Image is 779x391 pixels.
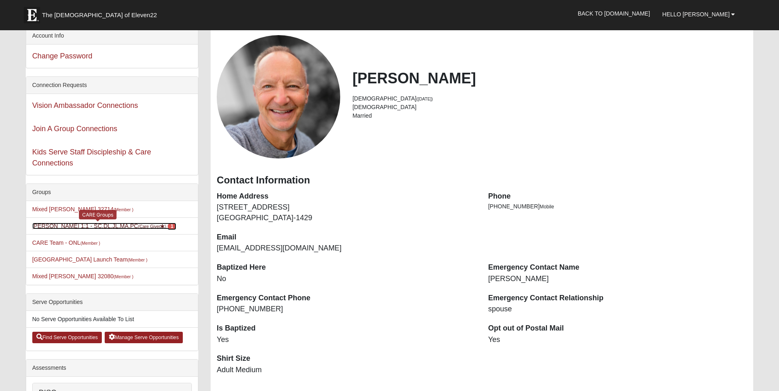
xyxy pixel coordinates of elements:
[488,293,748,304] dt: Emergency Contact Relationship
[352,103,747,112] li: [DEMOGRAPHIC_DATA]
[26,311,198,328] li: No Serve Opportunities Available To List
[81,241,100,246] small: (Member )
[217,202,476,223] dd: [STREET_ADDRESS] [GEOGRAPHIC_DATA]-1429
[138,224,166,229] small: (Care Giver )
[656,4,741,25] a: Hello [PERSON_NAME]
[217,335,476,345] dd: Yes
[217,243,476,254] dd: [EMAIL_ADDRESS][DOMAIN_NAME]
[217,353,476,364] dt: Shirt Size
[488,191,748,202] dt: Phone
[20,3,183,23] a: The [DEMOGRAPHIC_DATA] of Eleven22
[114,207,133,212] small: (Member )
[32,239,100,246] a: CARE Team - ONL(Member )
[662,11,730,18] span: Hello [PERSON_NAME]
[352,94,747,103] li: [DEMOGRAPHIC_DATA]
[42,11,157,19] span: The [DEMOGRAPHIC_DATA] of Eleven22
[26,184,198,201] div: Groups
[32,148,151,167] a: Kids Serve Staff Discipleship & Care Connections
[105,332,183,343] a: Manage Serve Opportunities
[79,210,117,219] div: CARE Groups
[32,332,102,343] a: Find Serve Opportunities
[217,365,476,375] dd: Adult Medium
[32,125,117,133] a: Join A Group Connections
[217,323,476,334] dt: Is Baptized
[26,294,198,311] div: Serve Opportunities
[217,191,476,202] dt: Home Address
[32,52,92,60] a: Change Password
[540,204,554,210] span: Mobile
[217,274,476,284] dd: No
[217,174,747,186] h3: Contact Information
[217,293,476,304] dt: Emergency Contact Phone
[352,69,747,87] h2: [PERSON_NAME]
[217,232,476,243] dt: Email
[488,274,748,284] dd: [PERSON_NAME]
[32,256,148,263] a: [GEOGRAPHIC_DATA] Launch Team(Member )
[217,35,340,159] a: View Fullsize Photo
[488,304,748,315] dd: spouse
[114,274,133,279] small: (Member )
[352,112,747,120] li: Married
[488,262,748,273] dt: Emergency Contact Name
[128,257,147,262] small: (Member )
[32,101,138,109] a: Vision Ambassador Connections
[26,27,198,45] div: Account Info
[32,206,134,212] a: Mixed [PERSON_NAME] 32714(Member )
[168,223,176,230] span: number of pending members
[26,360,198,377] div: Assessments
[417,96,433,101] small: ([DATE])
[32,223,176,229] a: [PERSON_NAME] 1:1 - SC,DL,JL,MA,PC(Care Giver) 1
[488,335,748,345] dd: Yes
[572,3,656,24] a: Back to [DOMAIN_NAME]
[488,202,748,211] li: [PHONE_NUMBER]
[32,273,134,279] a: Mixed [PERSON_NAME] 32080(Member )
[217,262,476,273] dt: Baptized Here
[488,323,748,334] dt: Opt out of Postal Mail
[217,304,476,315] dd: [PHONE_NUMBER]
[26,77,198,94] div: Connection Requests
[24,7,40,23] img: Eleven22 logo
